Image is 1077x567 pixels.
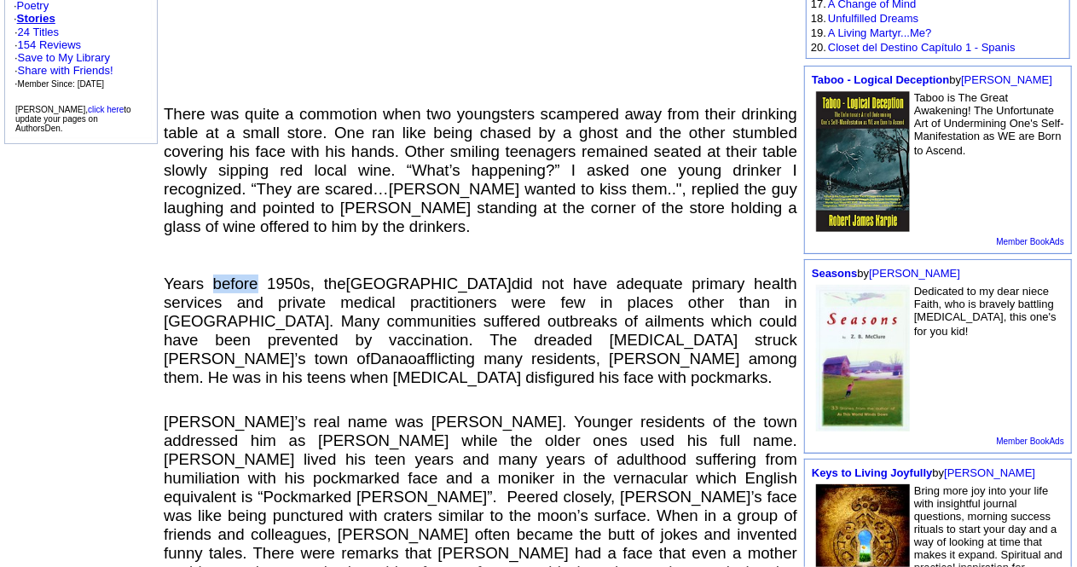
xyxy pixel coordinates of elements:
[18,79,105,89] font: Member Since: [DATE]
[15,105,131,133] font: [PERSON_NAME], to update your pages on AuthorsDen.
[17,12,55,25] a: Stories
[961,73,1052,86] a: [PERSON_NAME]
[812,267,960,280] font: by
[812,267,857,280] a: Seasons
[828,26,931,39] a: A Living Martyr...Me?
[346,275,512,292] : [GEOGRAPHIC_DATA]
[18,38,81,51] a: 154 Reviews
[828,12,918,25] a: Unfulfilled Dreams
[816,91,910,232] img: 77905.jpg
[997,237,1064,246] a: Member BookAds
[811,41,826,54] font: 20.
[812,466,1035,479] font: by
[812,73,950,86] a: Taboo - Logical Deception
[164,105,797,235] span: There was quite a commotion when two youngsters scampered away from their drinking table at a sma...
[812,466,933,479] a: Keys to Living Joyfully
[828,41,1016,54] a: Closet del Destino Capítulo 1 - Spanis
[18,64,113,77] a: Share with Friends!
[811,26,826,39] font: 19.
[88,105,124,114] a: click here
[816,285,910,432] img: 67670.jpg
[869,267,960,280] a: [PERSON_NAME]
[811,12,826,25] font: 18.
[18,51,110,64] a: Save to My Library
[370,350,417,367] : Danao
[14,26,113,90] font: · ·
[997,437,1064,446] a: Member BookAds
[812,73,1052,86] font: by
[914,91,1064,157] font: Taboo is The Great Awakening! The Unfortunate Art of Undermining One's Self-Manifestation as WE a...
[14,51,113,90] font: · · ·
[18,26,59,38] a: 24 Titles
[914,285,1057,338] font: Dedicated to my dear niece Faith, who is bravely battling [MEDICAL_DATA], this one's for you kid!
[944,466,1035,479] a: [PERSON_NAME]
[164,275,797,386] span: Years before 1950s, the did not have adequate primary health services and private medical practit...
